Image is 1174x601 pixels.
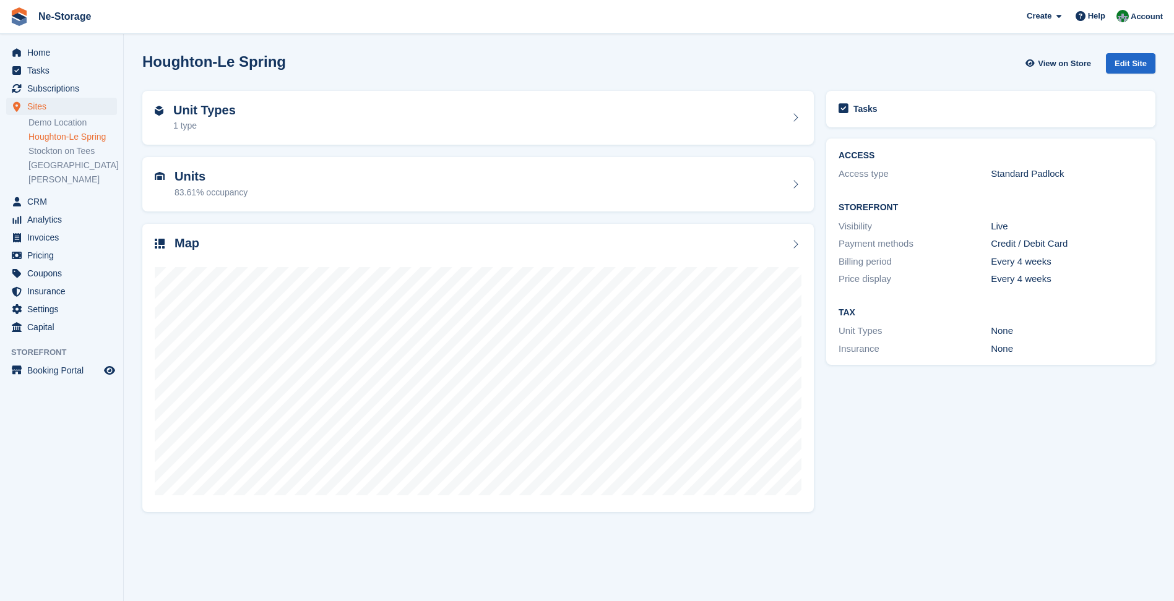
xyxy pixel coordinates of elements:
h2: Map [175,236,199,250]
span: Help [1088,10,1105,22]
a: menu [6,318,117,336]
a: menu [6,229,117,246]
a: Preview store [102,363,117,378]
div: Unit Types [839,324,991,338]
h2: Tax [839,308,1143,318]
span: Settings [27,300,101,318]
span: Coupons [27,265,101,282]
div: Live [991,220,1143,234]
span: Capital [27,318,101,336]
span: Home [27,44,101,61]
a: [PERSON_NAME] [28,174,117,185]
div: Access type [839,167,991,181]
a: menu [6,98,117,115]
div: 1 type [173,119,236,132]
a: Unit Types 1 type [142,91,814,145]
a: menu [6,211,117,228]
a: Units 83.61% occupancy [142,157,814,211]
h2: Houghton-Le Spring [142,53,286,70]
a: Ne-Storage [33,6,96,27]
div: Price display [839,272,991,286]
span: Analytics [27,211,101,228]
a: Houghton-Le Spring [28,131,117,143]
div: 83.61% occupancy [175,186,248,199]
span: Insurance [27,283,101,300]
span: Pricing [27,247,101,264]
div: None [991,324,1143,338]
a: Map [142,224,814,513]
span: Tasks [27,62,101,79]
span: Account [1131,11,1163,23]
a: menu [6,62,117,79]
a: menu [6,362,117,379]
img: unit-icn-7be61d7bf1b0ce9d3e12c5938cc71ed9869f7b940bace4675aadf7bd6d80202e.svg [155,172,165,181]
a: menu [6,44,117,61]
span: Create [1027,10,1051,22]
a: Stockton on Tees [28,145,117,157]
div: Every 4 weeks [991,255,1143,269]
a: menu [6,193,117,210]
div: Edit Site [1106,53,1155,74]
span: View on Store [1038,58,1091,70]
img: stora-icon-8386f47178a22dfd0bd8f6a31ec36ba5ce8667c1dd55bd0f319d3a0aa187defe.svg [10,7,28,26]
h2: Units [175,169,248,184]
a: menu [6,283,117,300]
span: Subscriptions [27,80,101,97]
h2: ACCESS [839,151,1143,161]
div: Credit / Debit Card [991,237,1143,251]
div: None [991,342,1143,356]
a: Demo Location [28,117,117,129]
div: Payment methods [839,237,991,251]
img: unit-type-icn-2b2737a686de81e16bb02015468b77c625bbabd49415b5ef34ead5e3b44a266d.svg [155,106,163,116]
div: Every 4 weeks [991,272,1143,286]
a: menu [6,247,117,264]
span: Storefront [11,346,123,359]
a: Edit Site [1106,53,1155,79]
span: Sites [27,98,101,115]
img: Charlotte Nesbitt [1116,10,1129,22]
div: Visibility [839,220,991,234]
div: Insurance [839,342,991,356]
h2: Unit Types [173,103,236,117]
a: View on Store [1024,53,1096,74]
h2: Tasks [853,103,878,114]
a: menu [6,265,117,282]
h2: Storefront [839,203,1143,213]
span: Invoices [27,229,101,246]
div: Billing period [839,255,991,269]
a: menu [6,300,117,318]
a: [GEOGRAPHIC_DATA] [28,160,117,171]
img: map-icn-33ee37083ee616e46c38cad1a60f524a97daa1e2b2c8c0bc3eb3415660979fc1.svg [155,239,165,249]
a: menu [6,80,117,97]
span: CRM [27,193,101,210]
span: Booking Portal [27,362,101,379]
div: Standard Padlock [991,167,1143,181]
